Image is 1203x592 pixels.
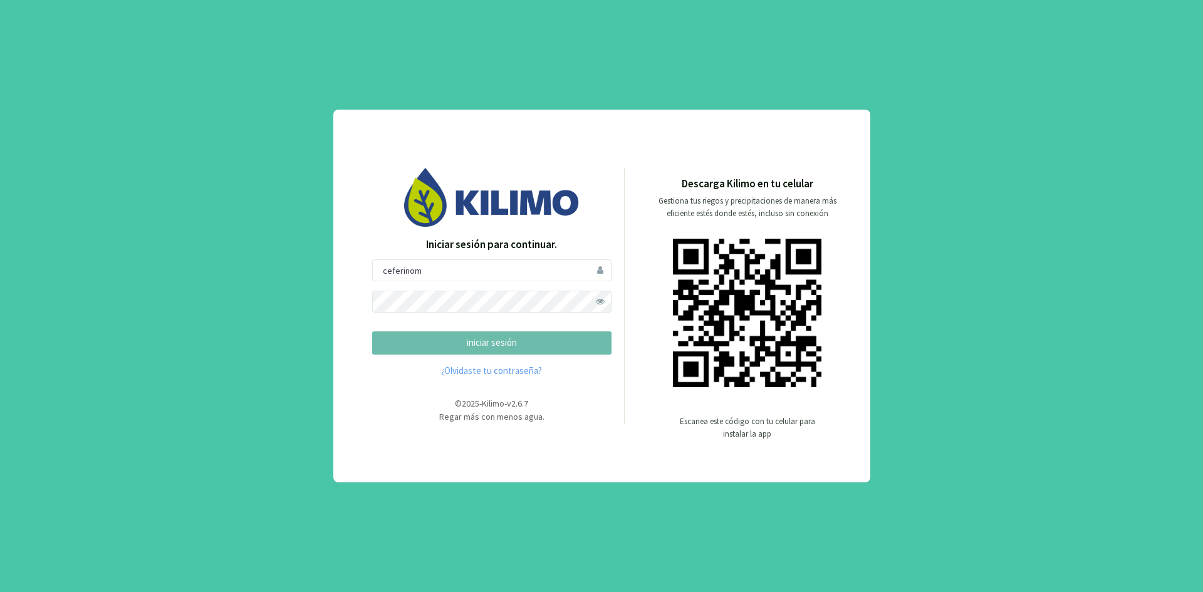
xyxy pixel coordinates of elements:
[372,364,612,378] a: ¿Olvidaste tu contraseña?
[439,411,544,422] span: Regar más con menos agua.
[372,259,612,281] input: Usuario
[372,331,612,355] button: iniciar sesión
[482,398,504,409] span: Kilimo
[504,398,507,409] span: -
[651,195,844,220] p: Gestiona tus riegos y precipitaciones de manera más eficiente estés donde estés, incluso sin cone...
[383,336,601,350] p: iniciar sesión
[462,398,479,409] span: 2025
[679,415,816,440] p: Escanea este código con tu celular para instalar la app
[455,398,462,409] span: ©
[682,176,813,192] p: Descarga Kilimo en tu celular
[479,398,482,409] span: -
[673,239,821,387] img: qr code
[507,398,528,409] span: v2.6.7
[404,168,580,226] img: Image
[372,237,612,253] p: Iniciar sesión para continuar.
